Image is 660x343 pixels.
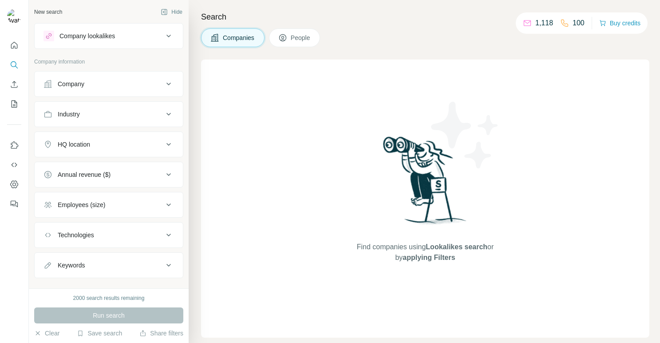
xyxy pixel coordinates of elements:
[35,25,183,47] button: Company lookalikes
[77,329,122,338] button: Save search
[34,58,183,66] p: Company information
[573,18,585,28] p: 100
[7,57,21,73] button: Search
[7,76,21,92] button: Enrich CSV
[7,96,21,112] button: My lists
[354,242,496,263] span: Find companies using or by
[35,255,183,276] button: Keywords
[35,164,183,185] button: Annual revenue ($)
[58,140,90,149] div: HQ location
[7,9,21,23] img: Avatar
[425,95,505,175] img: Surfe Illustration - Stars
[35,134,183,155] button: HQ location
[35,73,183,95] button: Company
[139,329,183,338] button: Share filters
[403,254,455,261] span: applying Filters
[426,243,487,251] span: Lookalikes search
[58,200,105,209] div: Employees (size)
[59,32,115,40] div: Company lookalikes
[58,80,84,88] div: Company
[154,5,189,19] button: Hide
[7,176,21,192] button: Dashboard
[34,329,59,338] button: Clear
[379,134,471,233] img: Surfe Illustration - Woman searching with binoculars
[35,194,183,215] button: Employees (size)
[201,11,649,23] h4: Search
[599,17,640,29] button: Buy credits
[73,294,145,302] div: 2000 search results remaining
[7,137,21,153] button: Use Surfe on LinkedIn
[7,37,21,53] button: Quick start
[58,231,94,239] div: Technologies
[35,104,183,125] button: Industry
[58,170,111,179] div: Annual revenue ($)
[535,18,553,28] p: 1,118
[34,8,62,16] div: New search
[291,33,311,42] span: People
[58,261,85,270] div: Keywords
[35,224,183,246] button: Technologies
[7,196,21,212] button: Feedback
[223,33,255,42] span: Companies
[58,110,80,119] div: Industry
[7,157,21,173] button: Use Surfe API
